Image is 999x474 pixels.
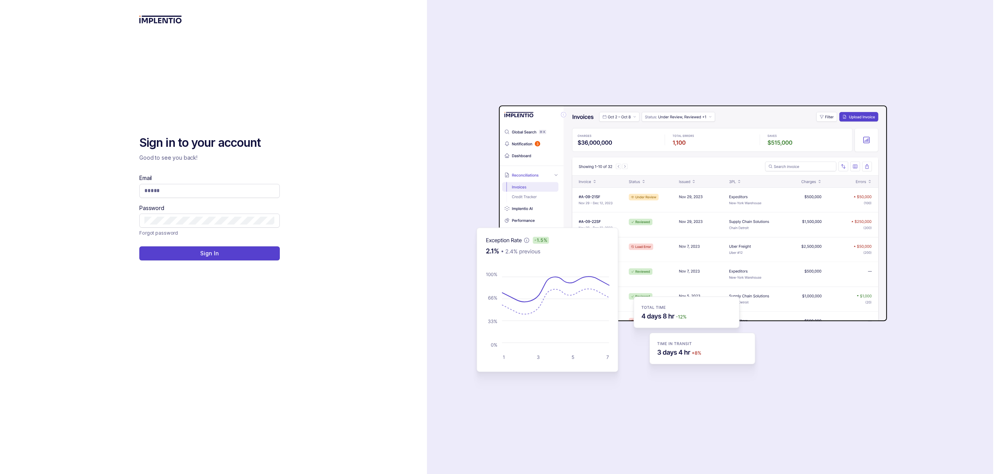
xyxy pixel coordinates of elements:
img: logo [139,16,182,23]
h2: Sign in to your account [139,135,280,151]
p: Sign In [200,249,219,257]
p: Forgot password [139,229,178,237]
a: Link Forgot password [139,229,178,237]
label: Password [139,204,164,212]
label: Email [139,174,152,182]
button: Sign In [139,246,280,260]
img: signin-background.svg [449,81,890,393]
p: Good to see you back! [139,154,280,162]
